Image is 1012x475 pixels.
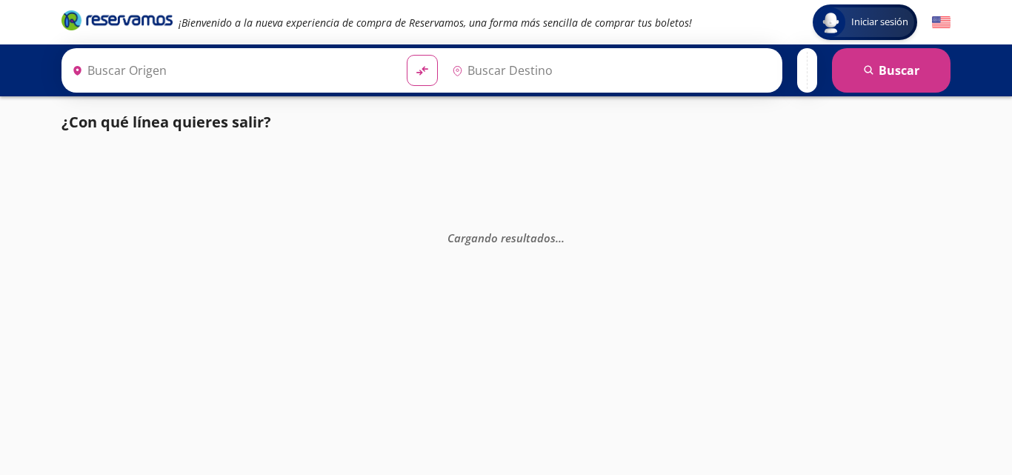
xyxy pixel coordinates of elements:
em: Cargando resultados [447,230,565,245]
a: Brand Logo [61,9,173,36]
button: Buscar [832,48,951,93]
em: ¡Bienvenido a la nueva experiencia de compra de Reservamos, una forma más sencilla de comprar tus... [179,16,692,30]
input: Buscar Destino [446,52,775,89]
span: Iniciar sesión [845,15,914,30]
span: . [559,230,562,245]
button: English [932,13,951,32]
p: ¿Con qué línea quieres salir? [61,111,271,133]
span: . [556,230,559,245]
input: Buscar Origen [66,52,395,89]
span: . [562,230,565,245]
i: Brand Logo [61,9,173,31]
